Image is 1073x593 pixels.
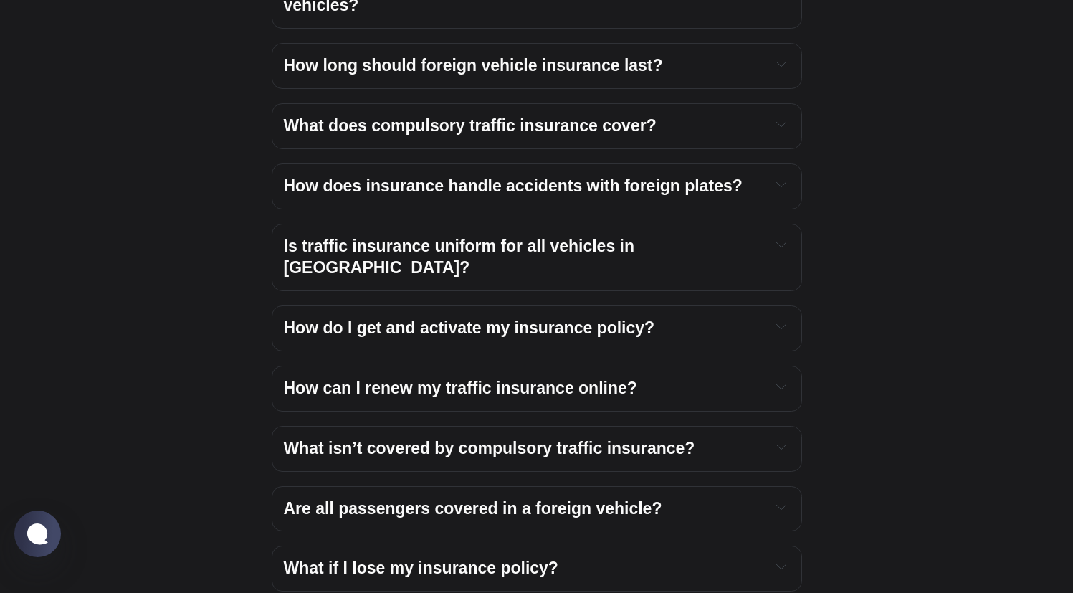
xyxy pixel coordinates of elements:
[773,176,790,193] button: Expand toggle to read content
[284,56,663,75] span: How long should foreign vehicle insurance last?
[773,236,790,253] button: Expand toggle to read content
[773,378,790,395] button: Expand toggle to read content
[773,558,790,575] button: Expand toggle to read content
[284,439,695,457] span: What isn’t covered by compulsory traffic insurance?
[773,438,790,455] button: Expand toggle to read content
[284,499,662,518] span: Are all passengers covered in a foreign vehicle?
[284,116,657,135] span: What does compulsory traffic insurance cover?
[773,318,790,335] button: Expand toggle to read content
[284,559,558,577] span: What if I lose my insurance policy?
[773,55,790,72] button: Expand toggle to read content
[773,498,790,516] button: Expand toggle to read content
[773,115,790,133] button: Expand toggle to read content
[284,237,639,277] span: Is traffic insurance uniform for all vehicles in [GEOGRAPHIC_DATA]?
[284,379,637,397] span: How can I renew my traffic insurance online?
[284,176,743,195] span: How does insurance handle accidents with foreign plates?
[284,318,655,337] span: How do I get and activate my insurance policy?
